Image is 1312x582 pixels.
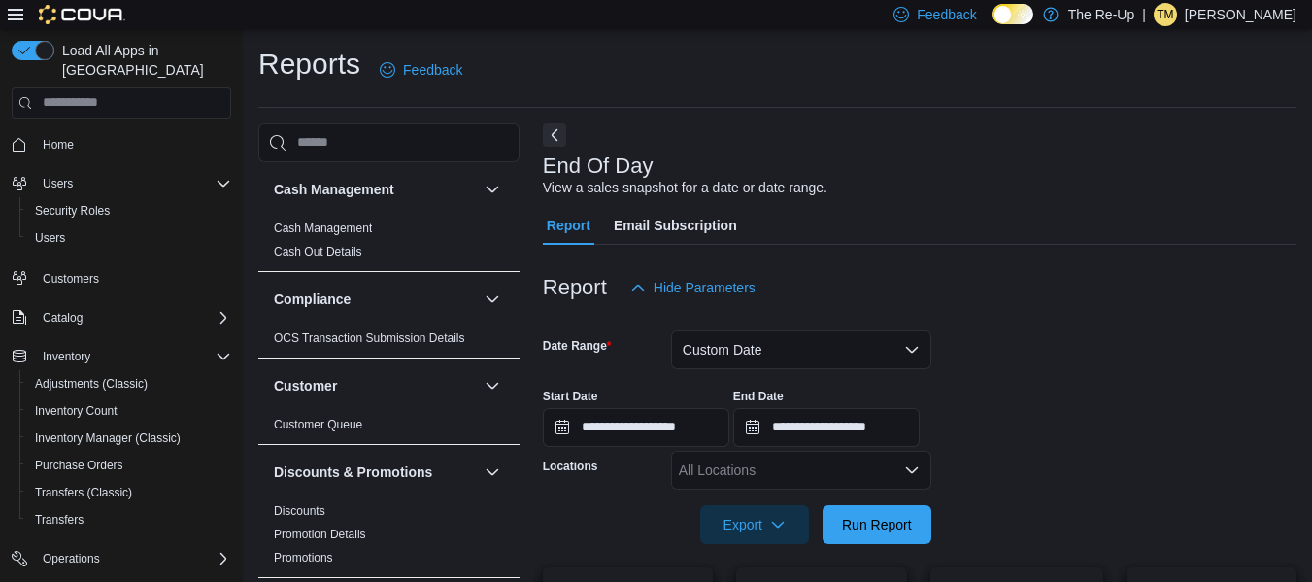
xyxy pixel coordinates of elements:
[274,330,465,346] span: OCS Transaction Submission Details
[992,24,993,25] span: Dark Mode
[27,454,131,477] a: Purchase Orders
[622,268,763,307] button: Hide Parameters
[274,221,372,236] span: Cash Management
[403,60,462,80] span: Feedback
[904,462,920,478] button: Open list of options
[35,512,84,528] span: Transfers
[35,133,82,156] a: Home
[258,413,520,444] div: Customer
[733,408,920,447] input: Press the down key to open a popover containing a calendar.
[27,427,188,450] a: Inventory Manager (Classic)
[543,408,729,447] input: Press the down key to open a popover containing a calendar.
[35,376,148,392] span: Adjustments (Classic)
[274,551,333,565] a: Promotions
[1142,3,1146,26] p: |
[274,376,337,395] h3: Customer
[372,51,470,89] a: Feedback
[19,452,239,479] button: Purchase Orders
[35,430,181,446] span: Inventory Manager (Classic)
[481,374,504,397] button: Customer
[274,503,325,519] span: Discounts
[27,454,231,477] span: Purchase Orders
[27,399,125,423] a: Inventory Count
[27,226,73,250] a: Users
[823,505,931,544] button: Run Report
[35,458,123,473] span: Purchase Orders
[35,485,132,500] span: Transfers (Classic)
[274,528,366,541] a: Promotion Details
[35,547,231,570] span: Operations
[274,290,351,309] h3: Compliance
[35,230,65,246] span: Users
[43,349,90,364] span: Inventory
[27,372,231,395] span: Adjustments (Classic)
[712,505,797,544] span: Export
[19,397,239,425] button: Inventory Count
[19,506,239,533] button: Transfers
[43,551,100,566] span: Operations
[547,206,590,245] span: Report
[19,370,239,397] button: Adjustments (Classic)
[35,172,81,195] button: Users
[1185,3,1296,26] p: [PERSON_NAME]
[543,154,654,178] h3: End Of Day
[274,180,477,199] button: Cash Management
[35,345,231,368] span: Inventory
[4,263,239,291] button: Customers
[274,462,432,482] h3: Discounts & Promotions
[543,123,566,147] button: Next
[4,545,239,572] button: Operations
[917,5,976,24] span: Feedback
[43,310,83,325] span: Catalog
[258,499,520,577] div: Discounts & Promotions
[258,326,520,358] div: Compliance
[27,481,140,504] a: Transfers (Classic)
[671,330,931,369] button: Custom Date
[274,504,325,518] a: Discounts
[35,203,110,219] span: Security Roles
[19,224,239,252] button: Users
[35,132,231,156] span: Home
[274,180,394,199] h3: Cash Management
[35,267,107,291] a: Customers
[35,306,231,329] span: Catalog
[27,508,231,531] span: Transfers
[733,389,784,404] label: End Date
[43,137,74,153] span: Home
[4,170,239,197] button: Users
[27,427,231,450] span: Inventory Manager (Classic)
[1154,3,1177,26] div: Tynisa Mitchell
[274,550,333,565] span: Promotions
[19,197,239,224] button: Security Roles
[700,505,809,544] button: Export
[274,418,362,431] a: Customer Queue
[35,172,231,195] span: Users
[274,376,477,395] button: Customer
[27,199,118,223] a: Security Roles
[35,306,90,329] button: Catalog
[258,45,360,84] h1: Reports
[992,4,1033,24] input: Dark Mode
[274,222,372,235] a: Cash Management
[19,425,239,452] button: Inventory Manager (Classic)
[1157,3,1173,26] span: TM
[27,399,231,423] span: Inventory Count
[543,389,598,404] label: Start Date
[842,515,912,534] span: Run Report
[54,41,231,80] span: Load All Apps in [GEOGRAPHIC_DATA]
[543,459,598,474] label: Locations
[35,265,231,290] span: Customers
[43,176,73,191] span: Users
[274,331,465,345] a: OCS Transaction Submission Details
[27,226,231,250] span: Users
[35,547,108,570] button: Operations
[19,479,239,506] button: Transfers (Classic)
[614,206,737,245] span: Email Subscription
[543,276,607,299] h3: Report
[274,462,477,482] button: Discounts & Promotions
[543,338,612,354] label: Date Range
[27,199,231,223] span: Security Roles
[274,527,366,542] span: Promotion Details
[27,372,155,395] a: Adjustments (Classic)
[654,278,756,297] span: Hide Parameters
